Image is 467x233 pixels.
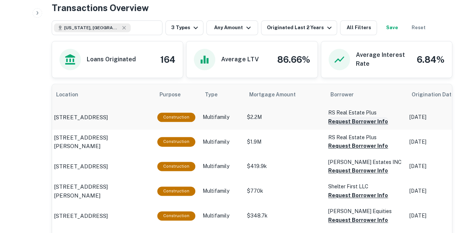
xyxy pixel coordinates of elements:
div: Originated Last 2 Years [267,23,334,32]
p: RS Real Estate Plus [328,133,402,141]
p: $1.9M [247,138,321,146]
span: Type [205,90,217,99]
p: [STREET_ADDRESS] [54,113,108,122]
p: [STREET_ADDRESS] [54,162,108,171]
p: Multifamily [203,212,240,220]
button: All Filters [340,20,377,35]
h4: 6.84% [417,53,444,66]
a: [STREET_ADDRESS][PERSON_NAME] [54,182,150,200]
h4: Transactions Overview [52,1,149,14]
button: Request Borrower Info [328,166,388,175]
div: This loan purpose was for construction [157,211,195,220]
button: Request Borrower Info [328,117,388,126]
span: Mortgage Amount [249,90,305,99]
span: Borrower [330,90,354,99]
p: [STREET_ADDRESS] [54,212,108,220]
a: [STREET_ADDRESS] [54,212,150,220]
div: This loan purpose was for construction [157,137,195,146]
button: Reset [406,20,430,35]
p: [PERSON_NAME] Equities [328,207,402,215]
p: Multifamily [203,162,240,170]
h6: Average Interest Rate [356,51,411,68]
div: This loan purpose was for construction [157,113,195,122]
button: Save your search to get updates of matches that match your search criteria. [380,20,404,35]
button: Any Amount [206,20,258,35]
button: 3 Types [165,20,203,35]
a: [STREET_ADDRESS] [54,113,150,122]
th: Location [50,84,154,105]
h4: 164 [160,53,175,66]
iframe: Chat Widget [430,174,467,209]
p: $2.2M [247,113,321,121]
p: $419.9k [247,162,321,170]
a: [STREET_ADDRESS] [54,162,150,171]
button: Originated Last 2 Years [261,20,337,35]
p: Multifamily [203,187,240,195]
button: Request Borrower Info [328,216,388,225]
p: RS Real Estate Plus [328,109,402,117]
div: This loan purpose was for construction [157,186,195,196]
th: Mortgage Amount [243,84,325,105]
th: Borrower [325,84,406,105]
p: Multifamily [203,113,240,121]
div: This loan purpose was for construction [157,162,195,171]
span: [US_STATE], [GEOGRAPHIC_DATA] [64,24,120,31]
p: $348.7k [247,212,321,220]
p: Shelter First LLC [328,182,402,191]
button: Request Borrower Info [328,191,388,200]
span: Location [56,90,88,99]
p: [PERSON_NAME] Estates INC [328,158,402,166]
button: Request Borrower Info [328,141,388,150]
a: [STREET_ADDRESS][PERSON_NAME] [54,133,150,151]
p: $770k [247,187,321,195]
h6: Loans Originated [87,55,136,64]
span: Origination Date [412,90,464,99]
th: Purpose [154,84,199,105]
h4: 86.66% [277,53,310,66]
p: Multifamily [203,138,240,146]
th: Type [199,84,243,105]
h6: Average LTV [221,55,258,64]
span: Purpose [159,90,190,99]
